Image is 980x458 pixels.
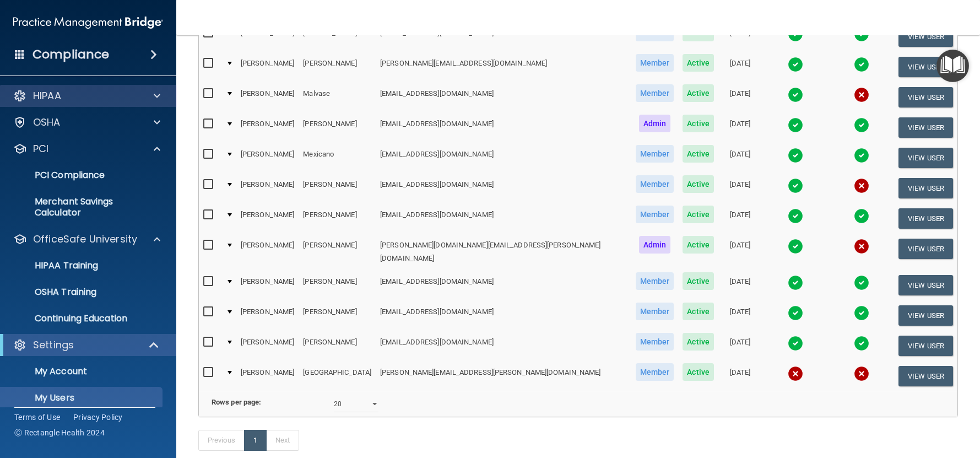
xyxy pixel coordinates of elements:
td: [PERSON_NAME] [236,21,299,52]
td: [EMAIL_ADDRESS][DOMAIN_NAME] [376,173,631,203]
p: OfficeSafe University [33,233,137,246]
p: Merchant Savings Calculator [7,196,158,218]
p: HIPAA Training [7,260,98,271]
td: [DATE] [718,173,762,203]
span: Member [636,363,674,381]
td: [PERSON_NAME] [236,203,299,234]
img: tick.e7d51cea.svg [788,178,803,193]
button: View User [898,57,953,77]
td: [EMAIL_ADDRESS][DOMAIN_NAME] [376,21,631,52]
td: [PERSON_NAME] [299,270,376,300]
td: [PERSON_NAME] [236,361,299,391]
td: [EMAIL_ADDRESS][DOMAIN_NAME] [376,300,631,331]
a: Previous [198,430,245,451]
td: [PERSON_NAME] [236,270,299,300]
td: [PERSON_NAME] [299,331,376,361]
td: [PERSON_NAME] [299,52,376,82]
td: [PERSON_NAME] [299,173,376,203]
span: Active [683,272,714,290]
img: cross.ca9f0e7f.svg [854,366,869,381]
img: tick.e7d51cea.svg [854,208,869,224]
span: Member [636,206,674,223]
a: Privacy Policy [73,412,123,423]
img: tick.e7d51cea.svg [788,239,803,254]
p: Continuing Education [7,313,158,324]
td: [PERSON_NAME] [236,331,299,361]
p: HIPAA [33,89,61,103]
img: cross.ca9f0e7f.svg [854,178,869,193]
img: tick.e7d51cea.svg [788,57,803,72]
a: Next [266,430,299,451]
td: Mexicano [299,143,376,173]
td: [DATE] [718,361,762,391]
img: tick.e7d51cea.svg [854,336,869,351]
span: Ⓒ Rectangle Health 2024 [14,427,105,438]
td: [EMAIL_ADDRESS][DOMAIN_NAME] [376,270,631,300]
span: Active [683,84,714,102]
button: View User [898,148,953,168]
td: [DATE] [718,300,762,331]
td: [PERSON_NAME] [299,112,376,143]
td: [DATE] [718,52,762,82]
td: [PERSON_NAME] [236,300,299,331]
td: [PERSON_NAME] [236,234,299,270]
td: [PERSON_NAME] [236,173,299,203]
img: tick.e7d51cea.svg [854,275,869,290]
span: Member [636,145,674,163]
a: PCI [13,142,160,155]
a: Terms of Use [14,412,60,423]
img: tick.e7d51cea.svg [854,305,869,321]
p: OSHA Training [7,287,96,298]
td: [EMAIL_ADDRESS][DOMAIN_NAME] [376,203,631,234]
td: [PERSON_NAME] [299,234,376,270]
b: Rows per page: [212,398,261,406]
p: PCI Compliance [7,170,158,181]
td: [EMAIL_ADDRESS][DOMAIN_NAME] [376,112,631,143]
button: View User [898,305,953,326]
button: View User [898,178,953,198]
span: Active [683,145,714,163]
button: View User [898,336,953,356]
img: tick.e7d51cea.svg [788,336,803,351]
a: 1 [244,430,267,451]
img: tick.e7d51cea.svg [788,87,803,103]
td: [PERSON_NAME] [236,143,299,173]
span: Member [636,272,674,290]
td: [DATE] [718,82,762,112]
button: View User [898,275,953,295]
img: tick.e7d51cea.svg [788,208,803,224]
td: [DATE] [718,21,762,52]
td: [DATE] [718,112,762,143]
span: Member [636,303,674,320]
td: [EMAIL_ADDRESS][DOMAIN_NAME] [376,82,631,112]
td: [PERSON_NAME][EMAIL_ADDRESS][PERSON_NAME][DOMAIN_NAME] [376,361,631,391]
button: View User [898,239,953,259]
a: Settings [13,338,160,352]
button: View User [898,208,953,229]
td: [GEOGRAPHIC_DATA] [299,361,376,391]
img: cross.ca9f0e7f.svg [788,366,803,381]
span: Member [636,84,674,102]
img: tick.e7d51cea.svg [854,117,869,133]
span: Active [683,175,714,193]
a: OSHA [13,116,160,129]
td: [EMAIL_ADDRESS][DOMAIN_NAME] [376,331,631,361]
p: My Account [7,366,158,377]
img: tick.e7d51cea.svg [788,117,803,133]
span: Member [636,333,674,351]
span: Member [636,175,674,193]
td: Malvase [299,82,376,112]
span: Admin [639,115,671,132]
img: cross.ca9f0e7f.svg [854,239,869,254]
td: [DATE] [718,143,762,173]
img: PMB logo [13,12,163,34]
img: tick.e7d51cea.svg [854,148,869,163]
a: HIPAA [13,89,160,103]
a: OfficeSafe University [13,233,160,246]
td: [DATE] [718,234,762,270]
span: Active [683,333,714,351]
iframe: Drift Widget Chat Controller [789,380,967,424]
td: [PERSON_NAME] [299,300,376,331]
span: Active [683,236,714,254]
td: [PERSON_NAME][DOMAIN_NAME][EMAIL_ADDRESS][PERSON_NAME][DOMAIN_NAME] [376,234,631,270]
